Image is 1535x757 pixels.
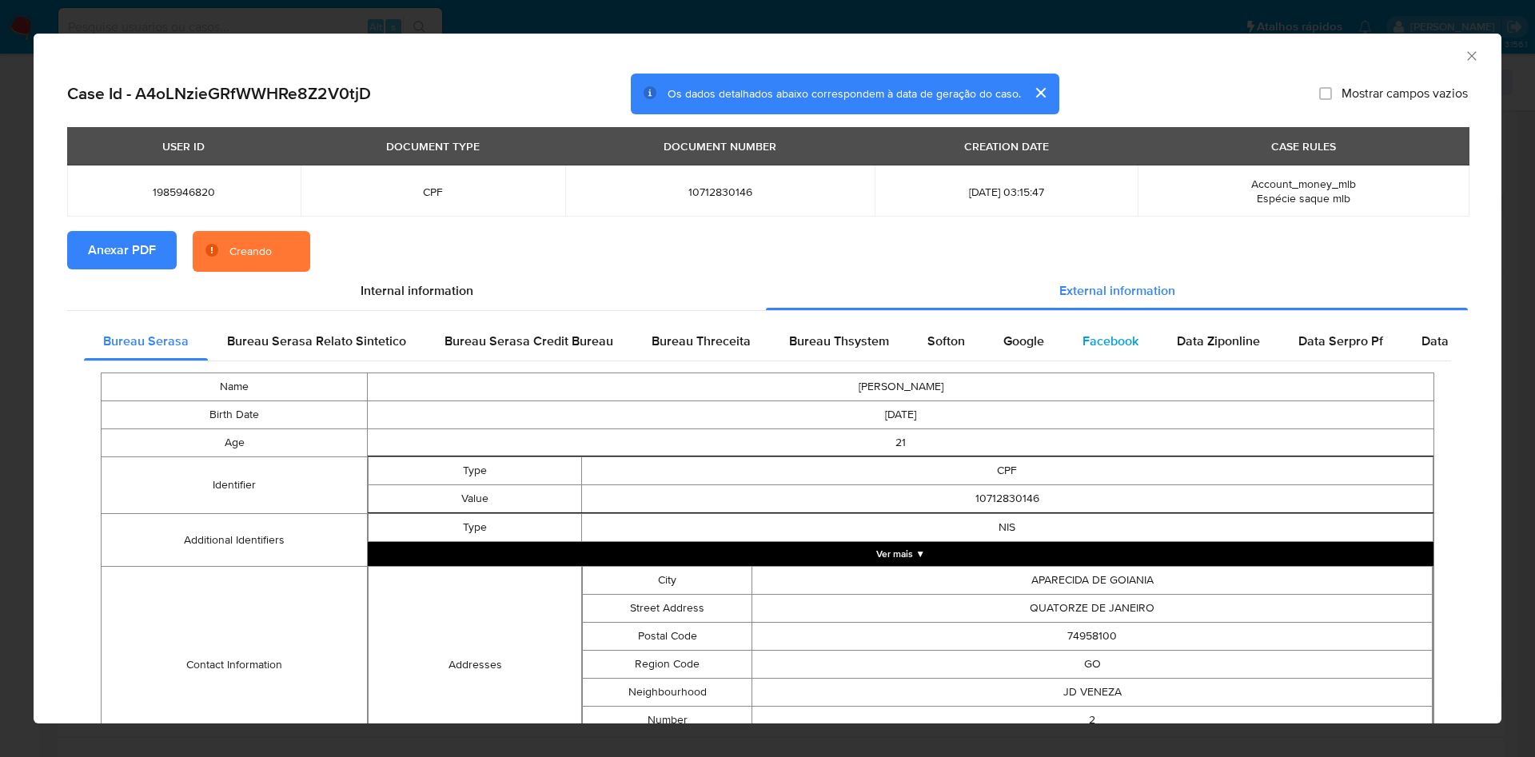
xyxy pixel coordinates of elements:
td: Additional Identifiers [102,514,368,567]
div: Detailed info [67,272,1468,310]
span: Espécie saque mlb [1257,190,1350,206]
span: Mostrar campos vazios [1342,86,1468,102]
span: Data Serpro Pj [1421,332,1505,350]
span: Softon [927,332,965,350]
div: CREATION DATE [955,133,1059,160]
td: [DATE] [368,401,1434,429]
td: Age [102,429,368,457]
td: Region Code [582,651,752,679]
div: DOCUMENT NUMBER [654,133,786,160]
td: [PERSON_NAME] [368,373,1434,401]
td: 2 [752,707,1433,735]
td: 21 [368,429,1434,457]
td: Name [102,373,368,401]
span: 10712830146 [584,185,855,199]
span: Anexar PDF [88,233,156,268]
span: Bureau Serasa Credit Bureau [445,332,613,350]
span: Account_money_mlb [1251,176,1356,192]
td: Postal Code [582,623,752,651]
td: Value [369,485,581,513]
div: closure-recommendation-modal [34,34,1501,723]
td: CPF [581,457,1433,485]
span: Bureau Thsystem [789,332,889,350]
span: Os dados detalhados abaixo correspondem à data de geração do caso. [668,86,1021,102]
td: City [582,567,752,595]
span: CPF [320,185,546,199]
div: Detailed external info [84,322,1451,361]
span: External information [1059,281,1175,300]
span: Data Ziponline [1177,332,1260,350]
button: Fechar a janela [1464,48,1478,62]
div: Creando [229,244,272,260]
td: Identifier [102,457,368,514]
div: CASE RULES [1262,133,1346,160]
span: Bureau Serasa Relato Sintetico [227,332,406,350]
span: Internal information [361,281,473,300]
td: Birth Date [102,401,368,429]
input: Mostrar campos vazios [1319,87,1332,100]
td: Type [369,457,581,485]
td: Type [369,514,581,542]
td: QUATORZE DE JANEIRO [752,595,1433,623]
td: 74958100 [752,623,1433,651]
td: NIS [581,514,1433,542]
h2: Case Id - A4oLNzieGRfWWHRe8Z2V0tjD [67,83,371,104]
div: DOCUMENT TYPE [377,133,489,160]
span: Bureau Serasa [103,332,189,350]
button: Anexar PDF [67,231,177,269]
span: 1985946820 [86,185,281,199]
td: APARECIDA DE GOIANIA [752,567,1433,595]
span: Google [1003,332,1044,350]
td: Neighbourhood [582,679,752,707]
span: Facebook [1082,332,1138,350]
td: JD VENEZA [752,679,1433,707]
td: 10712830146 [581,485,1433,513]
button: Expand array [368,542,1433,566]
td: GO [752,651,1433,679]
td: Street Address [582,595,752,623]
td: Number [582,707,752,735]
div: USER ID [153,133,214,160]
button: cerrar [1021,74,1059,112]
span: [DATE] 03:15:47 [894,185,1118,199]
span: Data Serpro Pf [1298,332,1383,350]
span: Bureau Threceita [652,332,751,350]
